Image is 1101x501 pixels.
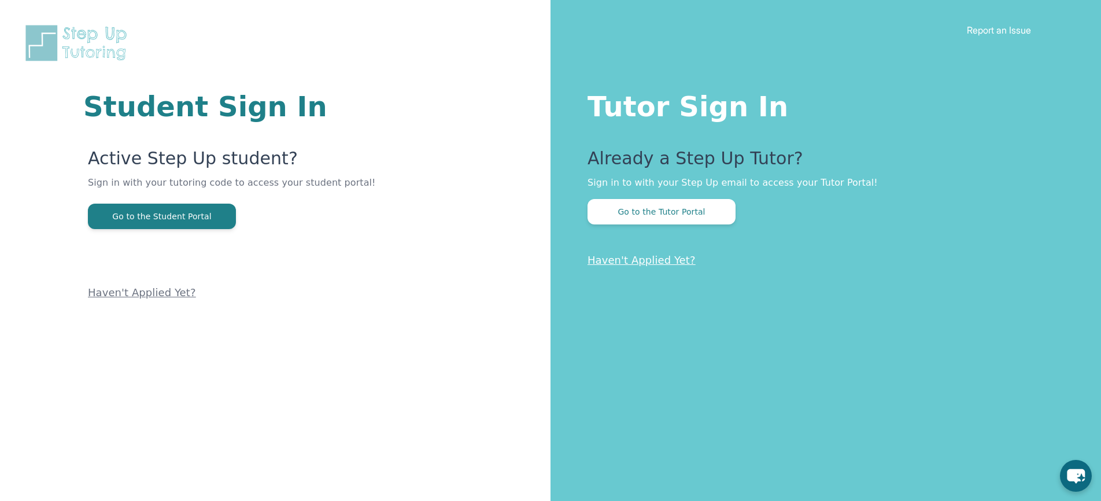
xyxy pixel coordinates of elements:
button: chat-button [1060,460,1092,492]
p: Active Step Up student? [88,148,412,176]
p: Sign in with your tutoring code to access your student portal! [88,176,412,204]
button: Go to the Student Portal [88,204,236,229]
a: Go to the Student Portal [88,211,236,222]
p: Sign in to with your Step Up email to access your Tutor Portal! [588,176,1055,190]
a: Report an Issue [967,24,1031,36]
h1: Student Sign In [83,93,412,120]
p: Already a Step Up Tutor? [588,148,1055,176]
a: Go to the Tutor Portal [588,206,736,217]
h1: Tutor Sign In [588,88,1055,120]
a: Haven't Applied Yet? [588,254,696,266]
img: Step Up Tutoring horizontal logo [23,23,134,63]
a: Haven't Applied Yet? [88,286,196,299]
button: Go to the Tutor Portal [588,199,736,224]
